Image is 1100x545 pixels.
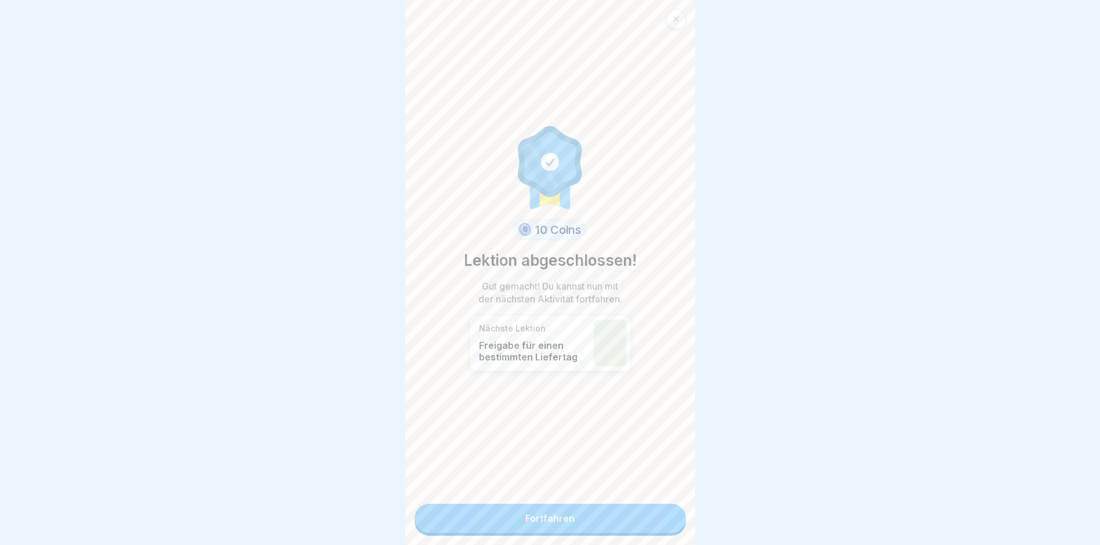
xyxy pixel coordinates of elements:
[475,280,626,305] p: Gut gemacht! Du kannst nun mit der nächsten Aktivität fortfahren.
[516,221,533,239] img: coin.svg
[479,323,588,334] p: Nächste Lektion
[415,504,686,533] a: Fortfahren
[514,219,586,240] div: 10 Coins
[464,250,637,272] p: Lektion abgeschlossen!
[511,123,589,210] img: completion.svg
[479,340,588,363] p: Freigabe für einen bestimmten Liefertag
